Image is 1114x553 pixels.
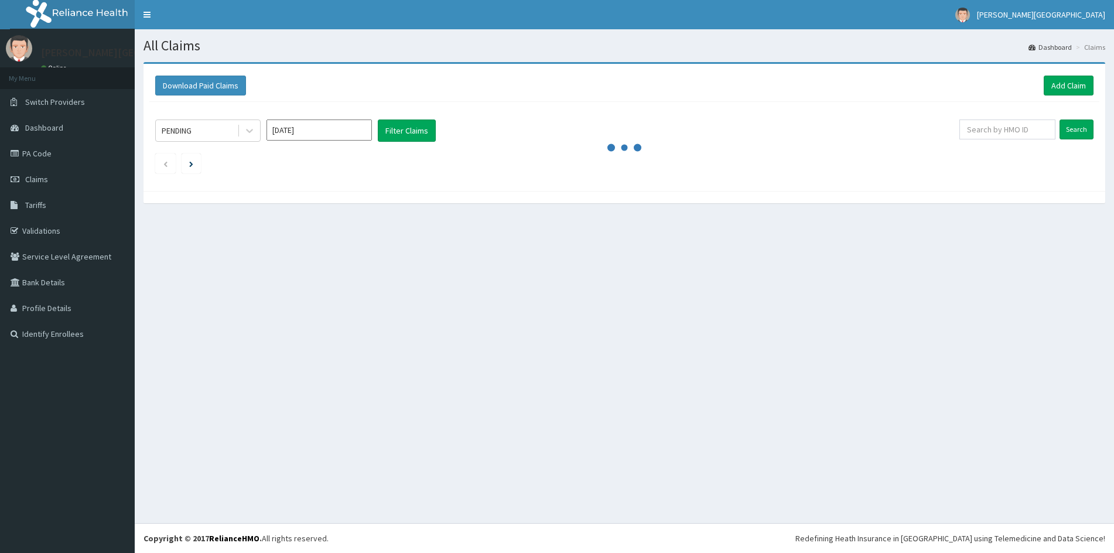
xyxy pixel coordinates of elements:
a: Previous page [163,158,168,169]
input: Search [1060,120,1094,139]
svg: audio-loading [607,130,642,165]
img: User Image [955,8,970,22]
strong: Copyright © 2017 . [143,533,262,544]
button: Filter Claims [378,120,436,142]
div: PENDING [162,125,192,136]
a: Online [41,64,69,72]
button: Download Paid Claims [155,76,246,95]
a: Next page [189,158,193,169]
span: Claims [25,174,48,185]
span: [PERSON_NAME][GEOGRAPHIC_DATA] [977,9,1105,20]
div: Redefining Heath Insurance in [GEOGRAPHIC_DATA] using Telemedicine and Data Science! [795,532,1105,544]
input: Search by HMO ID [959,120,1055,139]
footer: All rights reserved. [135,523,1114,553]
span: Switch Providers [25,97,85,107]
a: Add Claim [1044,76,1094,95]
h1: All Claims [143,38,1105,53]
span: Dashboard [25,122,63,133]
a: RelianceHMO [209,533,259,544]
li: Claims [1073,42,1105,52]
a: Dashboard [1028,42,1072,52]
p: [PERSON_NAME][GEOGRAPHIC_DATA] [41,47,214,58]
img: User Image [6,35,32,62]
input: Select Month and Year [266,120,372,141]
span: Tariffs [25,200,46,210]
